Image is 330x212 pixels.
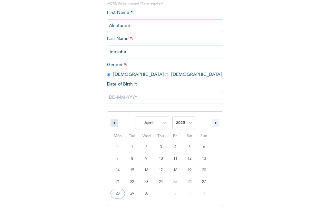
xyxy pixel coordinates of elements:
[130,188,134,199] span: 29
[144,188,148,199] span: 30
[154,141,168,153] button: 3
[130,176,134,188] span: 22
[168,141,182,153] button: 4
[168,153,182,165] button: 11
[139,141,154,153] button: 2
[139,153,154,165] button: 9
[182,176,197,188] button: 26
[154,165,168,176] button: 17
[159,165,163,176] span: 17
[182,153,197,165] button: 12
[111,153,125,165] button: 7
[188,153,191,165] span: 12
[159,153,163,165] span: 10
[197,131,211,141] span: Sun
[154,176,168,188] button: 24
[197,165,211,176] button: 20
[188,176,191,188] span: 26
[130,165,134,176] span: 15
[139,165,154,176] button: 16
[111,165,125,176] button: 14
[131,141,133,153] span: 1
[107,10,223,28] span: First Name :
[159,176,163,188] span: 24
[107,36,223,54] span: Last Name :
[125,176,140,188] button: 22
[145,153,147,165] span: 9
[125,141,140,153] button: 1
[168,165,182,176] button: 18
[125,165,140,176] button: 15
[202,176,206,188] span: 27
[139,176,154,188] button: 23
[125,188,140,199] button: 29
[145,141,147,153] span: 2
[139,131,154,141] span: Wed
[125,153,140,165] button: 8
[188,165,191,176] span: 19
[154,153,168,165] button: 10
[160,141,162,153] span: 3
[202,153,206,165] span: 13
[139,188,154,199] button: 30
[189,141,190,153] span: 5
[107,45,223,58] input: Enter your last name
[168,131,182,141] span: Fri
[107,63,222,77] span: Gender : [DEMOGRAPHIC_DATA] [DEMOGRAPHIC_DATA]
[197,141,211,153] button: 6
[117,153,119,165] span: 7
[173,165,177,176] span: 18
[203,141,205,153] span: 6
[107,81,137,88] span: Date of Birth :
[116,165,120,176] span: 14
[173,153,177,165] span: 11
[154,131,168,141] span: Thu
[173,176,177,188] span: 25
[168,176,182,188] button: 25
[197,176,211,188] button: 27
[144,165,148,176] span: 16
[111,131,125,141] span: Mon
[202,165,206,176] span: 20
[111,176,125,188] button: 21
[131,153,133,165] span: 8
[182,131,197,141] span: Sat
[116,188,120,199] span: 28
[107,91,223,104] input: DD-MM-YYYY
[144,176,148,188] span: 23
[197,153,211,165] button: 13
[111,188,125,199] button: 28
[116,176,120,188] span: 21
[125,131,140,141] span: Tue
[182,165,197,176] button: 19
[107,19,223,32] input: Enter your first name
[107,1,223,6] p: NOTE: Fields marked (*) are required
[182,141,197,153] button: 5
[174,141,176,153] span: 4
